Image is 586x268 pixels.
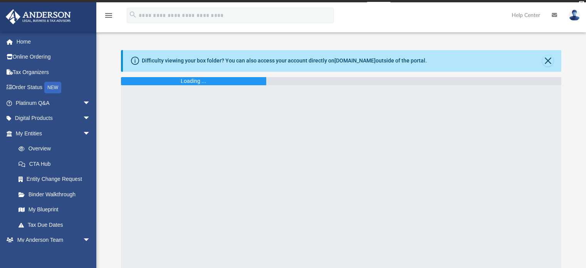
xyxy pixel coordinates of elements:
[5,233,98,248] a: My Anderson Teamarrow_drop_down
[3,9,73,24] img: Anderson Advisors Platinum Portal
[11,141,102,157] a: Overview
[83,111,98,126] span: arrow_drop_down
[334,57,376,64] a: [DOMAIN_NAME]
[181,77,206,85] div: Loading ...
[11,217,102,233] a: Tax Due Dates
[569,10,580,21] img: User Pic
[542,56,553,66] button: Close
[11,187,102,202] a: Binder Walkthrough
[5,34,102,49] a: Home
[83,233,98,248] span: arrow_drop_down
[5,49,102,65] a: Online Ordering
[5,126,102,141] a: My Entitiesarrow_drop_down
[367,2,391,11] a: survey
[195,2,364,11] div: Get a chance to win 6 months of Platinum for free just by filling out this
[83,126,98,142] span: arrow_drop_down
[11,156,102,172] a: CTA Hub
[142,57,427,65] div: Difficulty viewing your box folder? You can also access your account directly on outside of the p...
[5,111,102,126] a: Digital Productsarrow_drop_down
[83,95,98,111] span: arrow_drop_down
[129,10,137,19] i: search
[104,15,113,20] a: menu
[579,1,584,6] div: close
[5,80,102,96] a: Order StatusNEW
[44,82,61,93] div: NEW
[11,172,102,187] a: Entity Change Request
[5,95,102,111] a: Platinum Q&Aarrow_drop_down
[5,64,102,80] a: Tax Organizers
[11,202,98,217] a: My Blueprint
[104,11,113,20] i: menu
